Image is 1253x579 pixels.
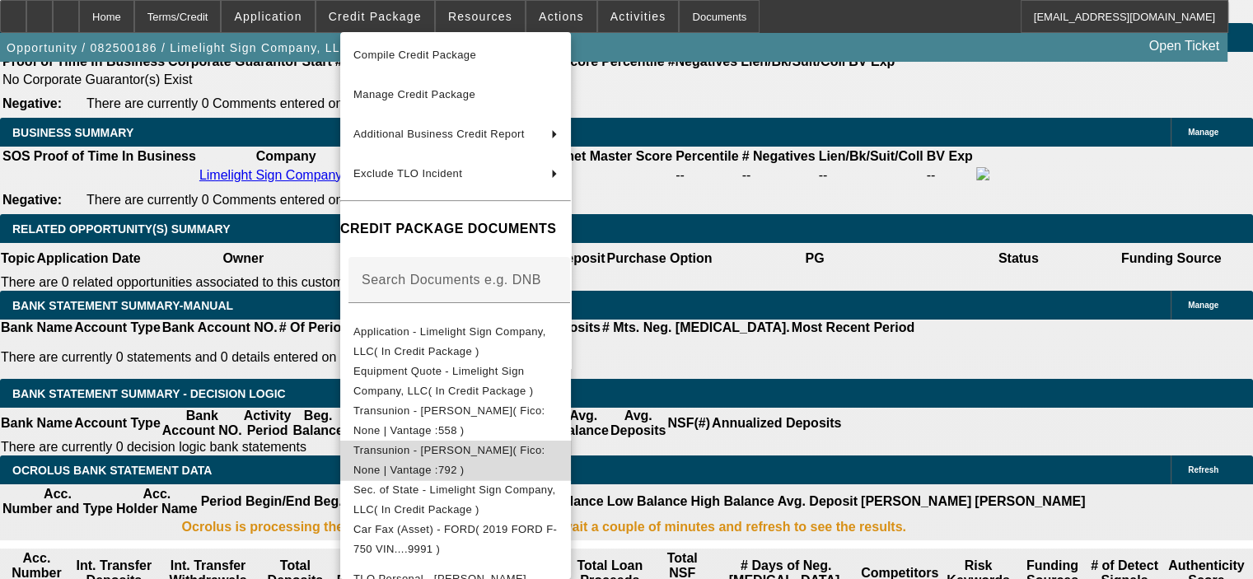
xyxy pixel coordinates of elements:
button: Equipment Quote - Limelight Sign Company, LLC( In Credit Package ) [340,362,571,401]
span: Sec. of State - Limelight Sign Company, LLC( In Credit Package ) [353,483,555,516]
span: Manage Credit Package [353,88,475,100]
span: Equipment Quote - Limelight Sign Company, LLC( In Credit Package ) [353,365,533,397]
h4: CREDIT PACKAGE DOCUMENTS [340,219,571,239]
button: Sec. of State - Limelight Sign Company, LLC( In Credit Package ) [340,480,571,520]
button: Transunion - Goodfellow, Gavin( Fico: None | Vantage :558 ) [340,401,571,441]
button: Application - Limelight Sign Company, LLC( In Credit Package ) [340,322,571,362]
span: Exclude TLO Incident [353,167,462,180]
span: Transunion - [PERSON_NAME]( Fico: None | Vantage :792 ) [353,444,545,476]
mat-label: Search Documents e.g. DNB [362,273,541,287]
button: Transunion - Cagle, Cody( Fico: None | Vantage :792 ) [340,441,571,480]
span: Additional Business Credit Report [353,128,525,140]
button: Car Fax (Asset) - FORD( 2019 FORD F-750 VIN....9991 ) [340,520,571,559]
span: Car Fax (Asset) - FORD( 2019 FORD F-750 VIN....9991 ) [353,523,557,555]
span: Application - Limelight Sign Company, LLC( In Credit Package ) [353,325,546,357]
span: Compile Credit Package [353,49,476,61]
span: Transunion - [PERSON_NAME]( Fico: None | Vantage :558 ) [353,404,545,437]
